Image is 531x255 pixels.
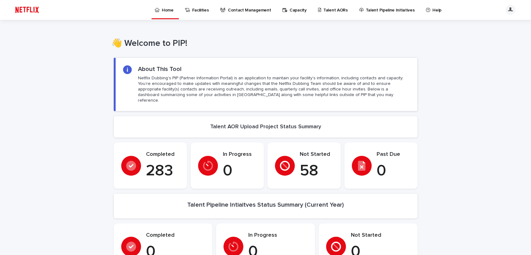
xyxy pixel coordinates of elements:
p: Not Started [300,151,333,158]
p: Completed [146,151,179,158]
h2: Talent Pipeline Intiaitves Status Summary (Current Year) [187,201,344,209]
p: Past Due [377,151,410,158]
p: In Progress [248,232,308,239]
img: ifQbXi3ZQGMSEF7WDB7W [12,4,42,16]
p: 0 [223,162,256,180]
p: 58 [300,162,333,180]
h2: About This Tool [138,65,182,73]
p: Netflix Dubbing's PIP (Partner Information Portal) is an application to maintain your facility's ... [138,75,409,103]
h2: Talent AOR Upload Project Status Summary [210,124,321,130]
p: Completed [146,232,205,239]
p: 0 [377,162,410,180]
div: JL [506,5,516,15]
h1: 👋 Welcome to PIP! [111,38,415,49]
p: In Progress [223,151,256,158]
p: 283 [146,162,179,180]
p: Not Started [351,232,410,239]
